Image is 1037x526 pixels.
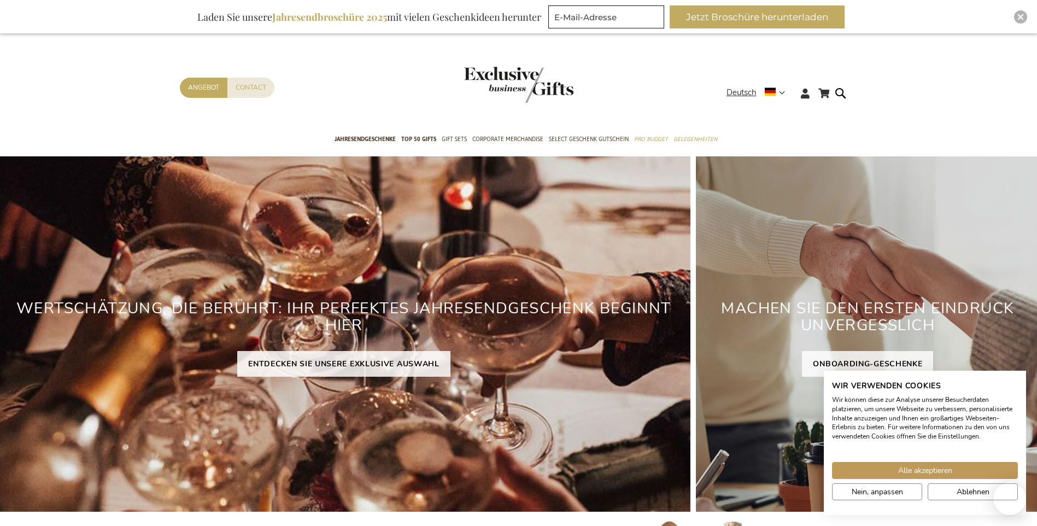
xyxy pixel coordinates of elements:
a: ENTDECKEN SIE UNSERE EXKLUSIVE AUSWAHL [237,351,450,377]
span: Nein, anpassen [852,486,903,498]
div: Laden Sie unsere mit vielen Geschenkideen herunter [192,5,546,28]
span: Ablehnen [957,486,989,498]
a: ONBOARDING-GESCHENKE [802,351,933,377]
span: Pro Budget [634,133,668,145]
span: Gelegenheiten [673,133,717,145]
span: Gift Sets [442,133,467,145]
form: marketing offers and promotions [548,5,667,32]
a: Contact [227,78,274,98]
a: Angebot [180,78,227,98]
img: Exclusive Business gifts logo [464,67,573,103]
p: Wir können diese zur Analyse unserer Besucherdaten platzieren, um unsere Webseite zu verbessern, ... [832,395,1018,441]
input: E-Mail-Adresse [548,5,664,28]
span: TOP 50 Gifts [401,133,436,145]
span: Select Geschenk Gutschein [549,133,629,145]
b: Jahresendbroschüre 2025 [272,10,387,24]
span: Deutsch [727,86,757,99]
button: Akzeptieren Sie alle cookies [832,462,1018,479]
button: cookie Einstellungen anpassen [832,483,922,500]
span: Jahresendgeschenke [335,133,396,145]
span: Alle akzeptieren [898,465,952,476]
button: Jetzt Broschüre herunterladen [670,5,845,28]
button: Alle verweigern cookies [928,483,1018,500]
div: Deutsch [727,86,792,99]
div: Close [1014,10,1027,24]
a: store logo [464,67,519,103]
iframe: belco-activator-frame [993,482,1026,515]
h2: Wir verwenden Cookies [832,381,1018,391]
span: Corporate Merchandise [472,133,543,145]
img: Close [1017,14,1024,20]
